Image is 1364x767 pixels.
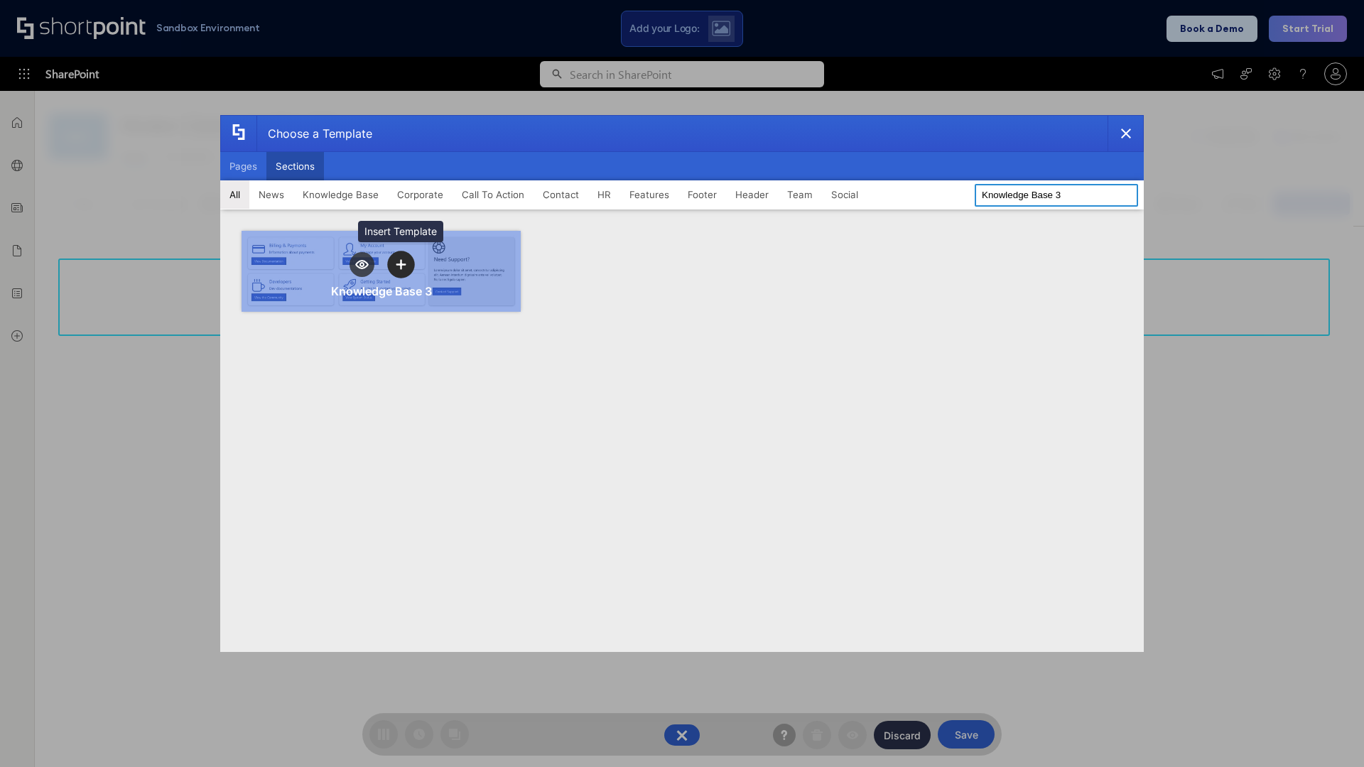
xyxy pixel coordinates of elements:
button: Contact [534,180,588,209]
button: Call To Action [453,180,534,209]
button: Corporate [388,180,453,209]
button: All [220,180,249,209]
button: Footer [678,180,726,209]
div: Knowledge Base 3 [331,284,432,298]
div: template selector [220,115,1144,652]
input: Search [975,184,1138,207]
button: Knowledge Base [293,180,388,209]
button: Pages [220,152,266,180]
button: Social [822,180,867,209]
iframe: Chat Widget [1293,699,1364,767]
div: Choose a Template [256,116,372,151]
button: Sections [266,152,324,180]
button: HR [588,180,620,209]
button: Team [778,180,822,209]
button: Header [726,180,778,209]
button: Features [620,180,678,209]
button: News [249,180,293,209]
